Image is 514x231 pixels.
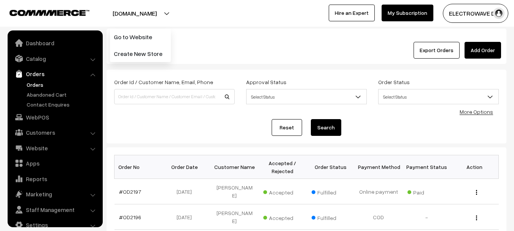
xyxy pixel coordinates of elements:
[460,108,493,115] a: More Options
[272,119,302,136] a: Reset
[112,44,234,56] h2: Orders
[112,34,501,42] div: /
[110,45,171,62] a: Create New Store
[10,126,100,139] a: Customers
[263,212,301,222] span: Accepted
[465,42,501,59] a: Add Order
[379,90,498,104] span: Select Status
[210,155,258,179] th: Customer Name
[263,186,301,196] span: Accepted
[403,155,450,179] th: Payment Status
[10,110,100,124] a: WebPOS
[10,10,89,16] img: COMMMERCE
[162,179,210,204] td: [DATE]
[355,179,403,204] td: Online payment
[10,8,76,17] a: COMMMERCE
[25,81,100,89] a: Orders
[378,78,410,86] label: Order Status
[443,4,508,23] button: ELECTROWAVE DE…
[311,119,341,136] button: Search
[162,204,210,230] td: [DATE]
[355,155,403,179] th: Payment Method
[25,91,100,99] a: Abandoned Cart
[450,155,498,179] th: Action
[476,190,477,195] img: Menu
[10,36,100,50] a: Dashboard
[162,155,210,179] th: Order Date
[10,187,100,201] a: Marketing
[312,186,350,196] span: Fulfilled
[307,155,355,179] th: Order Status
[10,156,100,170] a: Apps
[10,52,100,65] a: Catalog
[246,78,286,86] label: Approval Status
[493,8,504,19] img: user
[247,90,366,104] span: Select Status
[115,155,162,179] th: Order No
[329,5,375,21] a: Hire an Expert
[119,214,141,220] a: #OD2196
[476,215,477,220] img: Menu
[10,67,100,81] a: Orders
[258,155,306,179] th: Accepted / Rejected
[210,179,258,204] td: [PERSON_NAME]
[10,172,100,186] a: Reports
[414,42,460,59] button: Export Orders
[210,204,258,230] td: [PERSON_NAME]
[403,204,450,230] td: -
[382,5,433,21] a: My Subscription
[114,89,235,104] input: Order Id / Customer Name / Customer Email / Customer Phone
[407,186,446,196] span: Paid
[246,89,367,104] span: Select Status
[10,203,100,217] a: Staff Management
[110,29,171,45] a: Go to Website
[312,212,350,222] span: Fulfilled
[10,141,100,155] a: Website
[119,188,141,195] a: #OD2197
[355,204,403,230] td: COD
[86,4,183,23] button: [DOMAIN_NAME]
[378,89,499,104] span: Select Status
[114,78,213,86] label: Order Id / Customer Name, Email, Phone
[25,100,100,108] a: Contact Enquires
